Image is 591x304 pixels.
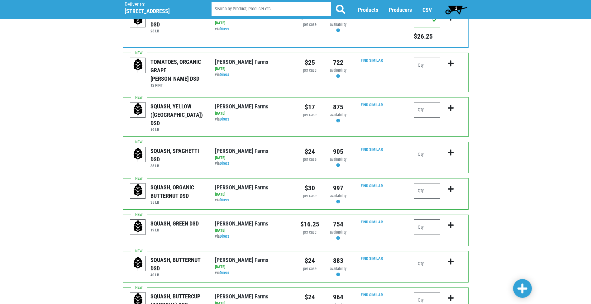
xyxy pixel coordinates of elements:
[220,26,229,31] a: Direct
[215,72,291,78] div: via
[215,197,291,203] div: via
[150,183,206,200] div: SQUASH, ORGANIC BUTTERNUT DSD
[150,58,206,83] div: TOMATOES, ORGANIC GRAPE [PERSON_NAME] DSD
[300,157,319,163] div: per case
[150,273,206,277] h6: 40 LB
[422,7,432,13] a: CSV
[329,292,348,302] div: 964
[215,20,291,26] div: [DATE]
[329,58,348,68] div: 722
[300,147,319,157] div: $24
[215,228,291,234] div: [DATE]
[125,8,196,15] h5: [STREET_ADDRESS]
[215,234,291,240] div: via
[215,116,291,122] div: via
[414,32,440,40] h5: Total price
[215,184,268,191] a: [PERSON_NAME] Farms
[361,102,383,107] a: Find Similar
[455,6,457,11] span: 2
[300,266,319,272] div: per case
[330,230,346,235] span: availability
[414,102,440,118] input: Qty
[414,183,440,199] input: Qty
[330,112,346,117] span: availability
[329,147,348,157] div: 905
[361,147,383,152] a: Find Similar
[215,155,291,161] div: [DATE]
[220,161,229,166] a: Direct
[150,200,206,205] h6: 35 LB
[150,228,199,232] h6: 19 LB
[212,2,331,16] input: Search by Product, Producer etc.
[220,117,229,121] a: Direct
[215,192,291,197] div: [DATE]
[300,22,319,28] div: per case
[414,58,440,73] input: Qty
[150,219,199,228] div: SQUASH, GREEN DSD
[361,58,383,63] a: Find Similar
[300,102,319,112] div: $17
[150,12,206,29] div: TOMATOES, PLUM USA DSD
[150,147,206,164] div: SQUASH, SPAGHETTI DSD
[215,66,291,72] div: [DATE]
[300,58,319,68] div: $25
[329,22,348,34] div: Availability may be subject to change.
[330,68,346,73] span: availability
[215,161,291,167] div: via
[215,264,291,270] div: [DATE]
[300,219,319,229] div: $16.25
[130,220,146,235] img: placeholder-variety-43d6402dacf2d531de610a020419775a.svg
[330,266,346,271] span: availability
[442,3,470,16] a: 2
[414,12,440,27] input: Qty
[330,157,346,162] span: availability
[329,219,348,229] div: 754
[220,234,229,239] a: Direct
[150,256,206,273] div: SQUASH, BUTTERNUT DSD
[150,102,206,127] div: SQUASH, YELLOW ([GEOGRAPHIC_DATA]) DSD
[215,270,291,276] div: via
[361,220,383,224] a: Find Similar
[215,220,268,227] a: [PERSON_NAME] Farms
[414,147,440,162] input: Qty
[300,256,319,266] div: $24
[130,58,146,74] img: placeholder-variety-43d6402dacf2d531de610a020419775a.svg
[358,7,378,13] a: Products
[150,29,206,33] h6: 25 LB
[330,193,346,198] span: availability
[300,183,319,193] div: $30
[300,112,319,118] div: per case
[361,256,383,261] a: Find Similar
[215,103,268,110] a: [PERSON_NAME] Farms
[215,111,291,116] div: [DATE]
[220,197,229,202] a: Direct
[330,22,346,27] span: availability
[300,230,319,235] div: per case
[220,270,229,275] a: Direct
[414,256,440,271] input: Qty
[130,183,146,199] img: placeholder-variety-43d6402dacf2d531de610a020419775a.svg
[361,183,383,188] a: Find Similar
[329,183,348,193] div: 997
[215,59,268,65] a: [PERSON_NAME] Farms
[215,148,268,154] a: [PERSON_NAME] Farms
[300,193,319,199] div: per case
[130,102,146,118] img: placeholder-variety-43d6402dacf2d531de610a020419775a.svg
[414,219,440,235] input: Qty
[300,292,319,302] div: $24
[150,83,206,88] h6: 12 PINT
[215,257,268,263] a: [PERSON_NAME] Farms
[329,102,348,112] div: 875
[215,26,291,32] div: via
[215,293,268,300] a: [PERSON_NAME] Farms
[329,256,348,266] div: 883
[300,68,319,74] div: per case
[389,7,412,13] a: Producers
[150,164,206,168] h6: 35 LB
[125,2,196,8] p: Deliver to:
[150,127,206,132] h6: 19 LB
[130,12,146,28] img: placeholder-variety-43d6402dacf2d531de610a020419775a.svg
[130,256,146,272] img: placeholder-variety-43d6402dacf2d531de610a020419775a.svg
